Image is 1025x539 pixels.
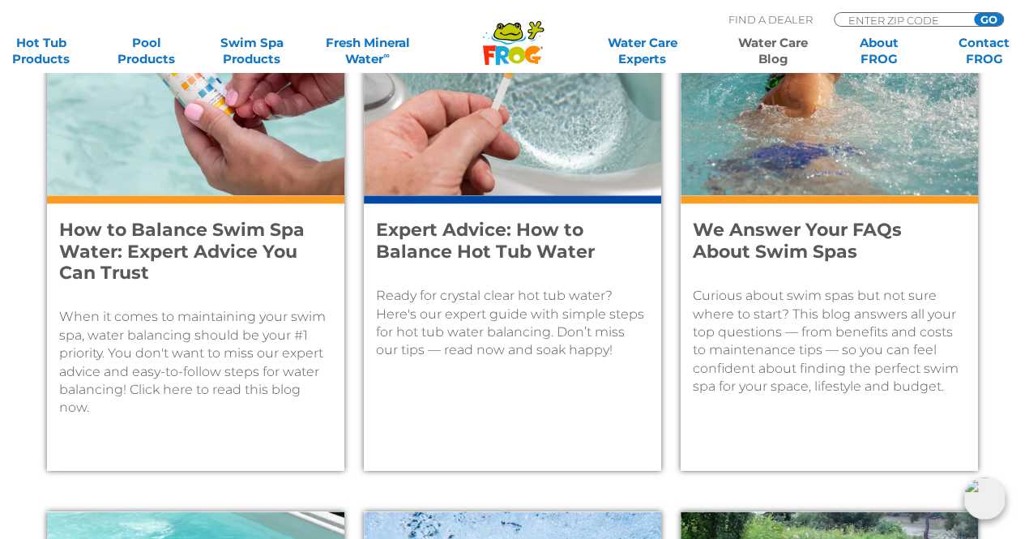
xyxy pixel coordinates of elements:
a: Fresh MineralWater∞ [316,35,419,67]
p: Ready for crystal clear hot tub water? Here's our expert guide with simple steps for hot tub wate... [376,287,649,360]
p: Find A Dealer [728,12,813,27]
a: Swim SpaProducts [211,35,293,67]
input: GO [974,13,1003,26]
a: AboutFROG [838,35,920,67]
h4: How to Balance Swim Spa Water: Expert Advice You Can Trust [59,220,310,284]
a: PoolProducts [105,35,187,67]
sup: ∞ [383,49,390,61]
img: openIcon [963,477,1006,520]
a: Water CareExperts [575,35,708,67]
h4: Expert Advice: How to Balance Hot Tub Water [376,220,627,263]
p: When it comes to maintaining your swim spa, water balancing should be your #1 priority. You don't... [59,308,332,417]
p: Curious about swim spas but not sure where to start? This blog answers all your top questions — f... [693,287,966,396]
a: Water CareBlog [732,35,814,67]
a: ContactFROG [943,35,1025,67]
h4: We Answer Your FAQs About Swim Spas [693,220,944,263]
input: Zip Code Form [847,13,956,27]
